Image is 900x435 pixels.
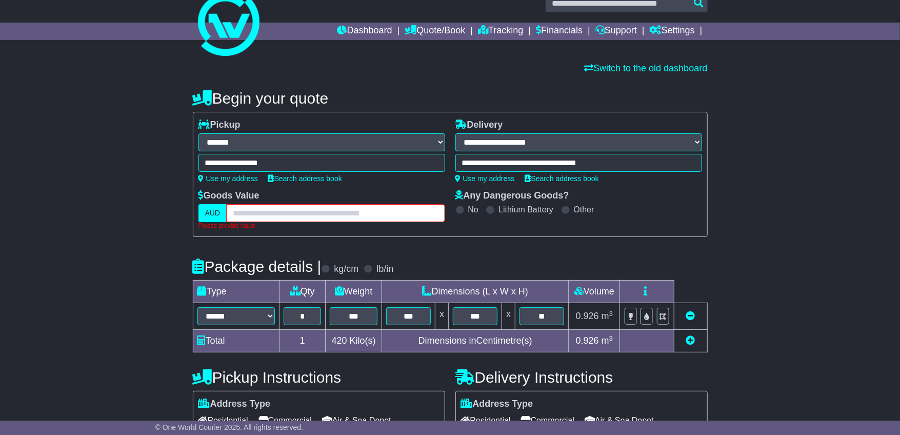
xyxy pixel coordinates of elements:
label: Any Dangerous Goods? [455,190,569,202]
a: Add new item [686,335,695,346]
td: Type [193,281,279,303]
a: Search address book [268,174,342,183]
a: Dashboard [337,23,392,40]
span: m [602,311,613,321]
h4: Package details | [193,258,322,275]
span: Air & Sea Depot [585,412,654,428]
td: Kilo(s) [326,330,382,352]
span: © One World Courier 2025. All rights reserved. [155,423,304,431]
label: AUD [198,204,227,222]
a: Tracking [478,23,523,40]
td: Qty [279,281,326,303]
span: Air & Sea Depot [322,412,391,428]
label: No [468,205,478,214]
a: Settings [650,23,695,40]
label: Address Type [198,399,271,410]
label: Goods Value [198,190,259,202]
a: Use my address [455,174,515,183]
label: Delivery [455,120,503,131]
td: x [502,303,515,330]
label: lb/in [376,264,393,275]
td: Total [193,330,279,352]
td: Weight [326,281,382,303]
div: Please provide value [198,222,445,229]
span: Residential [198,412,248,428]
a: Use my address [198,174,258,183]
a: Search address book [525,174,599,183]
label: kg/cm [334,264,358,275]
td: x [435,303,449,330]
span: m [602,335,613,346]
span: Commercial [258,412,312,428]
label: Address Type [461,399,533,410]
span: 0.926 [576,335,599,346]
span: Commercial [521,412,574,428]
h4: Begin your quote [193,90,708,107]
label: Lithium Battery [498,205,553,214]
a: Switch to the old dashboard [584,63,707,73]
td: Dimensions in Centimetre(s) [382,330,569,352]
a: Support [595,23,637,40]
a: Financials [536,23,583,40]
h4: Delivery Instructions [455,369,708,386]
a: Remove this item [686,311,695,321]
label: Other [574,205,594,214]
span: 0.926 [576,311,599,321]
label: Pickup [198,120,241,131]
td: Dimensions (L x W x H) [382,281,569,303]
span: 420 [332,335,347,346]
span: Residential [461,412,511,428]
a: Quote/Book [405,23,465,40]
td: Volume [569,281,620,303]
sup: 3 [609,334,613,342]
sup: 3 [609,310,613,318]
h4: Pickup Instructions [193,369,445,386]
td: 1 [279,330,326,352]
